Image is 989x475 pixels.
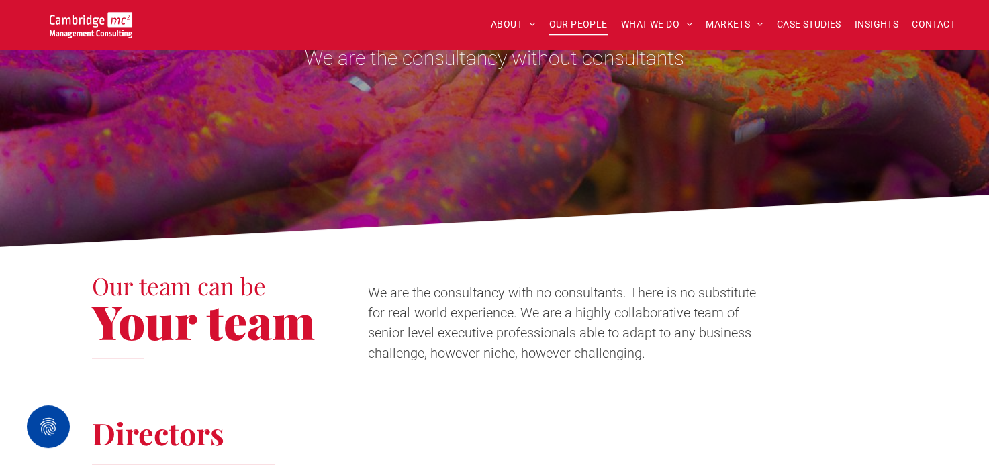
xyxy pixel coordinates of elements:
[50,12,132,38] img: Go to Homepage
[368,284,756,361] span: We are the consultancy with no consultants. There is no substitute for real-world experience. We ...
[770,14,848,35] a: CASE STUDIES
[699,14,769,35] a: MARKETS
[542,14,614,35] a: OUR PEOPLE
[614,14,700,35] a: WHAT WE DO
[92,289,315,352] span: Your team
[905,14,962,35] a: CONTACT
[50,14,132,28] a: Your Business Transformed | Cambridge Management Consulting
[305,46,684,70] span: We are the consultancy without consultants
[92,413,224,453] span: Directors
[848,14,905,35] a: INSIGHTS
[92,270,266,301] span: Our team can be
[484,14,543,35] a: ABOUT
